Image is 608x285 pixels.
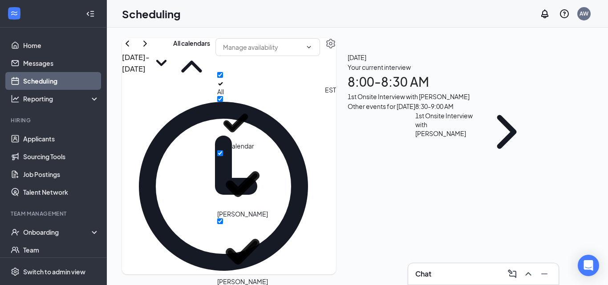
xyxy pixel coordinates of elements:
[217,159,268,209] svg: Checkmark
[23,130,99,148] a: Applicants
[325,38,336,85] a: Settings
[521,267,535,281] button: ChevronUp
[23,241,99,259] a: Team
[580,10,588,17] div: AW
[10,9,19,18] svg: WorkstreamLogo
[537,267,551,281] button: Minimize
[325,38,336,49] svg: Settings
[348,101,415,162] div: Other events for [DATE]
[217,80,224,87] svg: Checkmark
[507,269,518,279] svg: ComposeMessage
[348,52,537,62] span: [DATE]
[217,96,223,102] input: My Calendar
[23,148,99,165] a: Sourcing Tools
[539,8,550,19] svg: Notifications
[217,141,254,150] div: My Calendar
[578,255,599,276] div: Open Intercom Messenger
[217,226,268,277] svg: Checkmark
[23,183,99,201] a: Talent Network
[415,269,431,279] h3: Chat
[23,36,99,54] a: Home
[476,101,537,162] svg: ChevronRight
[11,94,20,103] svg: Analysis
[223,42,302,52] input: Manage availability
[122,38,133,49] svg: ChevronLeft
[217,209,268,218] div: [PERSON_NAME]
[217,104,254,141] svg: Checkmark
[217,87,224,96] div: All
[173,48,210,85] svg: ChevronUp
[140,38,150,49] svg: ChevronRight
[523,269,534,279] svg: ChevronUp
[415,111,476,138] div: 1st Onsite Interview with [PERSON_NAME]
[173,38,210,85] button: All calendarsChevronUp
[86,9,95,18] svg: Collapse
[505,267,519,281] button: ComposeMessage
[23,54,99,72] a: Messages
[11,228,20,237] svg: UserCheck
[23,72,99,90] a: Scheduling
[11,210,97,217] div: Team Management
[415,101,476,111] div: 8:30 - 9:00 AM
[539,269,550,279] svg: Minimize
[217,218,223,224] input: [PERSON_NAME]
[122,6,181,21] h1: Scheduling
[122,52,150,74] h3: [DATE] - [DATE]
[305,44,312,51] svg: ChevronDown
[23,228,92,237] div: Onboarding
[348,92,537,101] div: 1st Onsite Interview with [PERSON_NAME]
[23,267,85,276] div: Switch to admin view
[559,8,570,19] svg: QuestionInfo
[150,51,173,75] svg: SmallChevronDown
[23,94,100,103] div: Reporting
[11,267,20,276] svg: Settings
[217,72,223,78] input: All
[348,62,537,72] div: Your current interview
[217,150,223,156] input: [PERSON_NAME]
[23,165,99,183] a: Job Postings
[348,72,537,92] h1: 8:00 - 8:30 AM
[11,116,97,124] div: Hiring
